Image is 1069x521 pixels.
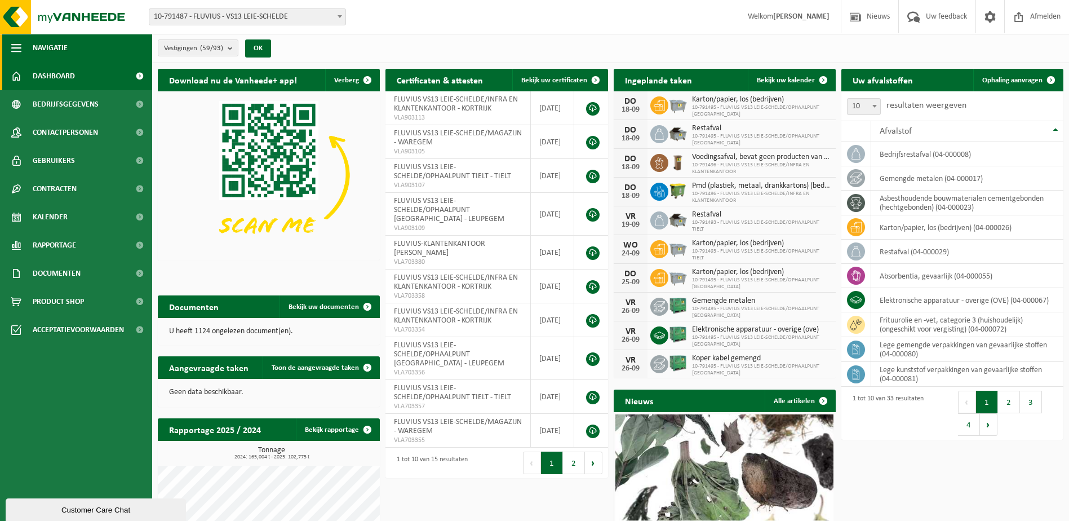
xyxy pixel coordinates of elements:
[149,8,346,25] span: 10-791487 - FLUVIUS - VS13 LEIE-SCHELDE
[668,123,687,143] img: WB-5000-GAL-GY-01
[158,356,260,378] h2: Aangevraagde taken
[619,126,642,135] div: DO
[841,69,924,91] h2: Uw afvalstoffen
[33,90,99,118] span: Bedrijfsgegevens
[531,125,574,159] td: [DATE]
[263,356,379,379] a: Toon de aangevraagde taken
[692,268,830,277] span: Karton/papier, los (bedrijven)
[272,364,359,372] span: Toon de aangevraagde taken
[619,365,642,373] div: 26-09
[748,69,835,91] a: Bekijk uw kalender
[158,39,238,56] button: Vestigingen(59/93)
[692,325,830,334] span: Elektronische apparatuur - overige (ove)
[394,325,522,334] span: VLA703354
[149,9,345,25] span: 10-791487 - FLUVIUS - VS13 LEIE-SCHELDE
[394,402,522,411] span: VLA703357
[980,413,997,436] button: Next
[394,292,522,301] span: VLA703358
[169,388,369,396] p: Geen data beschikbaar.
[394,341,504,368] span: FLUVIUS VS13 LEIE-SCHELDE/OPHAALPUNT [GEOGRAPHIC_DATA] - LEUPEGEM
[394,273,518,291] span: FLUVIUS VS13 LEIE-SCHELDE/INFRA EN KLANTENKANTOOR - KORTRIJK
[668,210,687,229] img: WB-5000-GAL-GY-01
[871,288,1063,312] td: elektronische apparatuur - overige (OVE) (04-000067)
[394,224,522,233] span: VLA903109
[394,436,522,445] span: VLA703355
[692,306,830,319] span: 10-791495 - FLUVIUS VS13 LEIE-SCHELDE/OPHAALPUNT [GEOGRAPHIC_DATA]
[169,328,369,335] p: U heeft 1124 ongelezen document(en).
[541,452,563,474] button: 1
[394,95,518,113] span: FLUVIUS VS13 LEIE-SCHELDE/INFRA EN KLANTENKANTOOR - KORTRIJK
[871,240,1063,264] td: restafval (04-000029)
[619,250,642,258] div: 24-09
[33,259,81,288] span: Documenten
[619,183,642,192] div: DO
[619,279,642,286] div: 25-09
[394,129,522,147] span: FLUVIUS VS13 LEIE-SCHELDE/MAGAZIJN - WAREGEM
[692,162,830,175] span: 10-791496 - FLUVIUS VS13 LEIE-SCHELDE/INFRA EN KLANTENKANTOOR
[394,384,511,401] span: FLUVIUS VS13 LEIE-SCHELDE/OPHAALPUNT TIELT - TIELT
[33,62,75,90] span: Dashboard
[619,241,642,250] div: WO
[692,104,830,118] span: 10-791495 - FLUVIUS VS13 LEIE-SCHELDE/OPHAALPUNT [GEOGRAPHIC_DATA]
[757,77,815,84] span: Bekijk uw kalender
[391,451,468,475] div: 1 tot 10 van 15 resultaten
[668,152,687,171] img: WB-0140-HPE-BN-01
[614,390,664,412] h2: Nieuws
[619,221,642,229] div: 19-09
[619,212,642,221] div: VR
[619,356,642,365] div: VR
[521,77,587,84] span: Bekijk uw certificaten
[33,175,77,203] span: Contracten
[765,390,835,412] a: Alle artikelen
[668,95,687,114] img: WB-2500-GAL-GY-01
[871,142,1063,166] td: bedrijfsrestafval (04-000008)
[880,127,912,136] span: Afvalstof
[619,154,642,164] div: DO
[619,327,642,336] div: VR
[619,192,642,200] div: 18-09
[692,124,830,133] span: Restafval
[394,147,522,156] span: VLA903105
[289,303,359,311] span: Bekijk uw documenten
[158,91,380,258] img: Download de VHEPlus App
[158,69,308,91] h2: Download nu de Vanheede+ app!
[619,106,642,114] div: 18-09
[394,197,504,223] span: FLUVIUS VS13 LEIE-SCHELDE/OPHAALPUNT [GEOGRAPHIC_DATA] - LEUPEGEM
[692,248,830,262] span: 10-791493 - FLUVIUS VS13 LEIE-SCHELDE/OPHAALPUNT TIELT
[200,45,223,52] count: (59/93)
[619,298,642,307] div: VR
[531,236,574,270] td: [DATE]
[334,77,359,84] span: Verberg
[280,295,379,318] a: Bekijk uw documenten
[33,203,68,231] span: Kalender
[531,337,574,380] td: [DATE]
[871,215,1063,240] td: karton/papier, los (bedrijven) (04-000026)
[394,368,522,377] span: VLA703356
[33,316,124,344] span: Acceptatievoorwaarden
[619,97,642,106] div: DO
[164,40,223,57] span: Vestigingen
[692,153,830,162] span: Voedingsafval, bevat geen producten van dierlijke oorsprong, onverpakt
[982,77,1043,84] span: Ophaling aanvragen
[33,118,98,147] span: Contactpersonen
[531,303,574,337] td: [DATE]
[614,69,703,91] h2: Ingeplande taken
[692,239,830,248] span: Karton/papier, los (bedrijven)
[886,101,966,110] label: resultaten weergeven
[394,418,522,435] span: FLUVIUS VS13 LEIE-SCHELDE/MAGAZIJN - WAREGEM
[158,295,230,317] h2: Documenten
[33,231,76,259] span: Rapportage
[958,391,976,413] button: Previous
[847,98,881,115] span: 10
[512,69,607,91] a: Bekijk uw certificaten
[871,166,1063,191] td: gemengde metalen (04-000017)
[668,267,687,286] img: WB-2500-GAL-GY-01
[394,307,518,325] span: FLUVIUS VS13 LEIE-SCHELDE/INFRA EN KLANTENKANTOOR - KORTRIJK
[1020,391,1042,413] button: 3
[163,454,380,460] span: 2024: 165,004 t - 2025: 102,775 t
[394,113,522,122] span: VLA903113
[692,210,830,219] span: Restafval
[692,191,830,204] span: 10-791496 - FLUVIUS VS13 LEIE-SCHELDE/INFRA EN KLANTENKANTOOR
[668,325,687,344] img: PB-HB-1400-HPE-GN-01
